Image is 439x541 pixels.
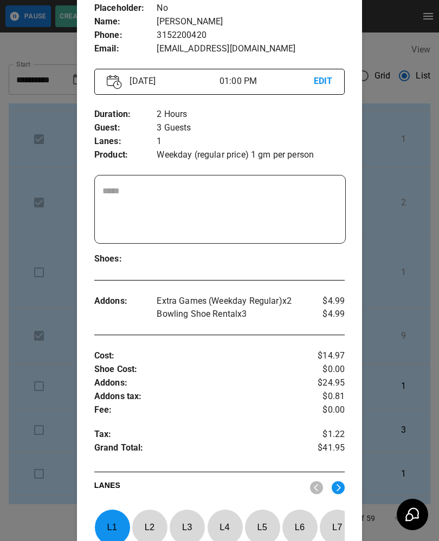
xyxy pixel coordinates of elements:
p: Name : [94,15,157,29]
p: $0.81 [303,390,345,403]
p: EDIT [314,75,333,88]
p: $4.99 [303,308,345,321]
p: $4.99 [303,295,345,308]
p: Extra Games (Weekday Regular) x 2 [157,295,303,308]
p: Shoes : [94,252,157,266]
p: $14.97 [303,349,345,363]
p: Placeholder : [94,2,157,15]
p: 1 [157,135,345,148]
p: L 5 [244,514,280,540]
p: $24.95 [303,376,345,390]
p: Duration : [94,108,157,121]
p: $41.95 [303,441,345,458]
p: L 6 [282,514,318,540]
p: L 4 [207,514,243,540]
p: L 2 [132,514,167,540]
p: L 1 [94,514,130,540]
p: 3 Guests [157,121,345,135]
p: Tax : [94,428,303,441]
p: Product : [94,148,157,162]
p: $0.00 [303,363,345,376]
p: [DATE] [125,75,219,88]
p: Email : [94,42,157,56]
p: Cost : [94,349,303,363]
p: No [157,2,345,15]
img: right.svg [332,481,345,494]
p: L 3 [169,514,205,540]
p: 2 Hours [157,108,345,121]
p: Guest : [94,121,157,135]
p: [EMAIL_ADDRESS][DOMAIN_NAME] [157,42,345,56]
p: L 7 [319,514,355,540]
p: [PERSON_NAME] [157,15,345,29]
p: 01:00 PM [219,75,314,88]
p: Fee : [94,403,303,417]
p: Phone : [94,29,157,42]
p: Addons : [94,376,303,390]
p: $1.22 [303,428,345,441]
img: nav_left.svg [310,481,323,494]
p: Shoe Cost : [94,363,303,376]
p: $0.00 [303,403,345,417]
p: Addons tax : [94,390,303,403]
p: Grand Total : [94,441,303,458]
img: Vector [107,75,122,89]
p: Bowling Shoe Rental x 3 [157,308,303,321]
p: 3152200420 [157,29,345,42]
p: LANES [94,480,302,495]
p: Weekday (regular price) 1 gm per person [157,148,345,162]
p: Addons : [94,295,157,308]
p: Lanes : [94,135,157,148]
